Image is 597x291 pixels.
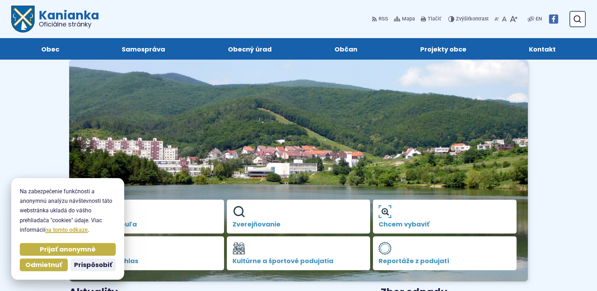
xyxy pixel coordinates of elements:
[80,236,224,270] a: Obecný rozhlas
[80,200,224,234] a: Úradná tabuľa
[334,38,357,60] span: Občan
[379,257,511,265] span: Reportáže z podujatí
[396,38,491,60] a: Projekty obce
[35,9,99,28] h1: Kanianka
[98,38,190,60] a: Samospráva
[536,15,542,23] span: EN
[228,38,272,60] span: Obecný úrad
[493,12,501,26] button: Zmenšiť veľkosť písma
[373,236,517,270] a: Reportáže z podujatí
[379,221,511,228] span: Chcem vybaviť
[11,6,35,32] img: Prejsť na domovskú stránku
[448,12,490,26] button: Zvýšiťkontrast
[402,15,415,23] span: Mapa
[25,261,62,269] span: Odmietnuť
[420,38,466,60] span: Projekty obce
[86,221,218,228] span: Úradná tabuľa
[428,16,441,22] span: Tlačiť
[233,257,365,265] span: Kultúrne a športové podujatia
[20,187,116,235] p: Na zabezpečenie funkčnosti a anonymnú analýzu návštevnosti táto webstránka ukladá do vášho prehli...
[11,6,99,32] a: Logo Kanianka, prejsť na domovskú stránku.
[310,38,382,60] a: Občan
[204,38,296,60] a: Obecný úrad
[20,243,116,256] button: Prijať anonymné
[39,21,99,28] span: Oficiálne stránky
[456,16,489,22] span: kontrast
[86,257,218,265] span: Obecný rozhlas
[549,14,558,24] img: Prejsť na Facebook stránku
[372,12,390,26] a: RSS
[392,12,416,26] a: Mapa
[71,259,116,271] button: Prispôsobiť
[373,200,517,234] a: Chcem vybaviť
[74,261,112,269] span: Prispôsobiť
[41,38,59,60] span: Obec
[40,245,96,254] span: Prijať anonymné
[529,38,556,60] span: Kontakt
[233,221,365,228] span: Zverejňovanie
[419,12,442,26] button: Tlačiť
[227,236,370,270] a: Kultúrne a športové podujatia
[508,12,519,26] button: Zväčšiť veľkosť písma
[45,226,88,233] a: na tomto odkaze
[505,38,580,60] a: Kontakt
[534,15,543,23] a: EN
[20,259,68,271] button: Odmietnuť
[122,38,165,60] span: Samospráva
[17,38,84,60] a: Obec
[501,12,508,26] button: Nastaviť pôvodnú veľkosť písma
[456,16,470,22] span: Zvýšiť
[227,200,370,234] a: Zverejňovanie
[379,15,388,23] span: RSS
